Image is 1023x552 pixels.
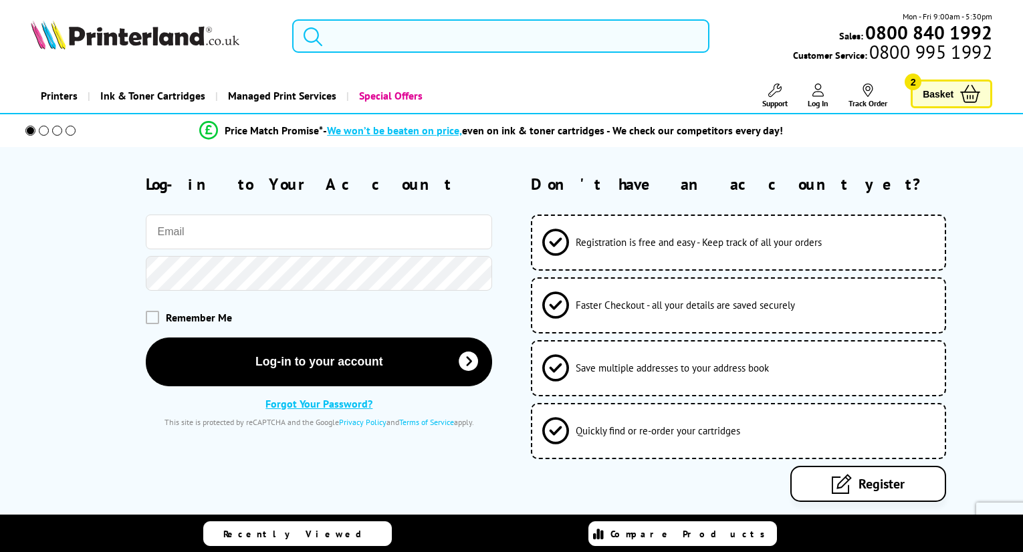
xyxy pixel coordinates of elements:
[31,20,239,49] img: Printerland Logo
[339,417,386,427] a: Privacy Policy
[762,98,788,108] span: Support
[762,84,788,108] a: Support
[576,299,795,311] span: Faster Checkout - all your details are saved securely
[790,466,946,502] a: Register
[808,84,828,108] a: Log In
[863,26,992,39] a: 0800 840 1992
[399,417,454,427] a: Terms of Service
[223,528,375,540] span: Recently Viewed
[865,20,992,45] b: 0800 840 1992
[911,80,992,108] a: Basket 2
[848,84,887,108] a: Track Order
[7,119,976,142] li: modal_Promise
[31,20,276,52] a: Printerland Logo
[146,215,492,249] input: Email
[588,521,777,546] a: Compare Products
[808,98,828,108] span: Log In
[215,79,346,113] a: Managed Print Services
[923,85,953,103] span: Basket
[323,124,783,137] div: - even on ink & toner cartridges - We check our competitors every day!
[793,45,992,61] span: Customer Service:
[146,337,492,386] button: Log-in to your account
[100,79,205,113] span: Ink & Toner Cartridges
[610,528,772,540] span: Compare Products
[146,174,492,194] h2: Log-in to Your Account
[576,424,740,437] span: Quickly find or re-order your cartridges
[867,45,992,58] span: 0800 995 1992
[166,311,232,324] span: Remember Me
[265,397,372,410] a: Forgot Your Password?
[88,79,215,113] a: Ink & Toner Cartridges
[903,10,992,23] span: Mon - Fri 9:00am - 5:30pm
[327,124,462,137] span: We won’t be beaten on price,
[346,79,433,113] a: Special Offers
[905,74,921,90] span: 2
[31,79,88,113] a: Printers
[146,417,492,427] div: This site is protected by reCAPTCHA and the Google and apply.
[203,521,392,546] a: Recently Viewed
[225,124,323,137] span: Price Match Promise*
[531,174,992,194] h2: Don't have an account yet?
[859,475,905,493] span: Register
[839,29,863,42] span: Sales:
[576,236,822,249] span: Registration is free and easy - Keep track of all your orders
[576,362,769,374] span: Save multiple addresses to your address book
